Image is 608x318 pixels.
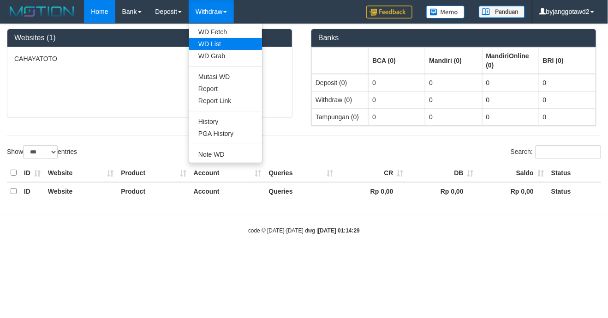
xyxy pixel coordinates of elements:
[337,164,407,182] th: CR
[479,6,525,18] img: panduan.png
[189,148,262,160] a: Note WD
[369,74,425,92] td: 0
[425,47,482,74] th: Group: activate to sort column ascending
[536,145,601,159] input: Search:
[425,91,482,108] td: 0
[117,182,190,200] th: Product
[189,128,262,140] a: PGA History
[44,164,117,182] th: Website
[312,47,369,74] th: Group: activate to sort column ascending
[539,47,596,74] th: Group: activate to sort column ascending
[425,108,482,125] td: 0
[312,91,369,108] td: Withdraw (0)
[369,91,425,108] td: 0
[482,47,539,74] th: Group: activate to sort column ascending
[189,50,262,62] a: WD Grab
[189,26,262,38] a: WD Fetch
[44,182,117,200] th: Website
[312,74,369,92] td: Deposit (0)
[369,108,425,125] td: 0
[248,227,360,234] small: code © [DATE]-[DATE] dwg |
[548,164,601,182] th: Status
[7,145,77,159] label: Show entries
[7,5,77,18] img: MOTION_logo.png
[539,91,596,108] td: 0
[482,91,539,108] td: 0
[539,74,596,92] td: 0
[189,38,262,50] a: WD List
[189,95,262,107] a: Report Link
[265,182,337,200] th: Queries
[425,74,482,92] td: 0
[407,182,477,200] th: Rp 0,00
[548,182,601,200] th: Status
[23,145,58,159] select: Showentries
[477,182,548,200] th: Rp 0,00
[511,145,601,159] label: Search:
[407,164,477,182] th: DB
[369,47,425,74] th: Group: activate to sort column ascending
[482,108,539,125] td: 0
[539,108,596,125] td: 0
[318,227,360,234] strong: [DATE] 01:14:29
[190,164,265,182] th: Account
[189,116,262,128] a: History
[477,164,548,182] th: Saldo
[312,108,369,125] td: Tampungan (0)
[190,182,265,200] th: Account
[189,71,262,83] a: Mutasi WD
[14,34,285,42] h3: Websites (1)
[20,164,44,182] th: ID
[337,182,407,200] th: Rp 0,00
[426,6,465,18] img: Button%20Memo.svg
[265,164,337,182] th: Queries
[14,54,285,63] p: CAHAYATOTO
[366,6,412,18] img: Feedback.jpg
[117,164,190,182] th: Product
[20,182,44,200] th: ID
[189,83,262,95] a: Report
[482,74,539,92] td: 0
[318,34,589,42] h3: Banks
